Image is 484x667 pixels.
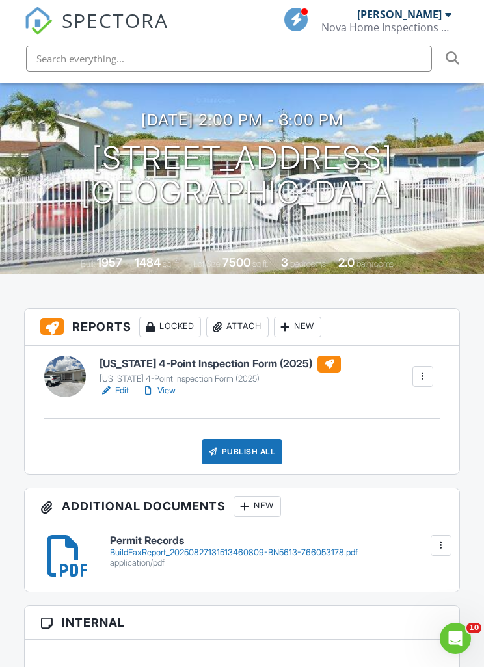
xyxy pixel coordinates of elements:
span: Built [81,259,95,268]
input: Search everything... [26,46,432,72]
div: 2.0 [338,255,355,269]
a: Edit [100,384,129,397]
div: Attach [206,317,269,337]
div: 3 [281,255,288,269]
iframe: Intercom live chat [440,623,471,654]
span: bathrooms [356,259,394,268]
img: The Best Home Inspection Software - Spectora [24,7,53,35]
div: Locked [139,317,201,337]
div: 7500 [222,255,250,269]
h3: Reports [25,309,459,346]
h1: [STREET_ADDRESS] [GEOGRAPHIC_DATA] [81,141,403,210]
h3: Internal [25,606,459,640]
h6: Permit Records [110,535,443,547]
h3: [DATE] 2:00 pm - 3:00 pm [141,111,343,129]
a: View [142,384,176,397]
div: Nova Home Inspections LLC [321,21,451,34]
div: 1957 [97,255,122,269]
a: SPECTORA [24,18,168,45]
span: sq. ft. [163,259,181,268]
a: [US_STATE] 4-Point Inspection Form (2025) [US_STATE] 4-Point Inspection Form (2025) [100,356,341,384]
a: Permit Records BuildFaxReport_20250827131513460809-BN5613-766053178.pdf application/pdf [110,535,443,568]
h6: [US_STATE] 4-Point Inspection Form (2025) [100,356,341,373]
span: 10 [466,623,481,633]
div: [US_STATE] 4-Point Inspection Form (2025) [100,374,341,384]
span: SPECTORA [62,7,168,34]
span: bedrooms [290,259,326,268]
span: Lot Size [193,259,221,268]
div: [PERSON_NAME] [357,8,442,21]
div: Publish All [202,439,283,464]
div: application/pdf [110,558,443,568]
div: 1484 [135,255,161,269]
span: sq.ft. [252,259,269,268]
div: New [274,317,321,337]
h3: Additional Documents [25,488,459,525]
div: BuildFaxReport_20250827131513460809-BN5613-766053178.pdf [110,547,443,558]
div: New [234,496,281,517]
